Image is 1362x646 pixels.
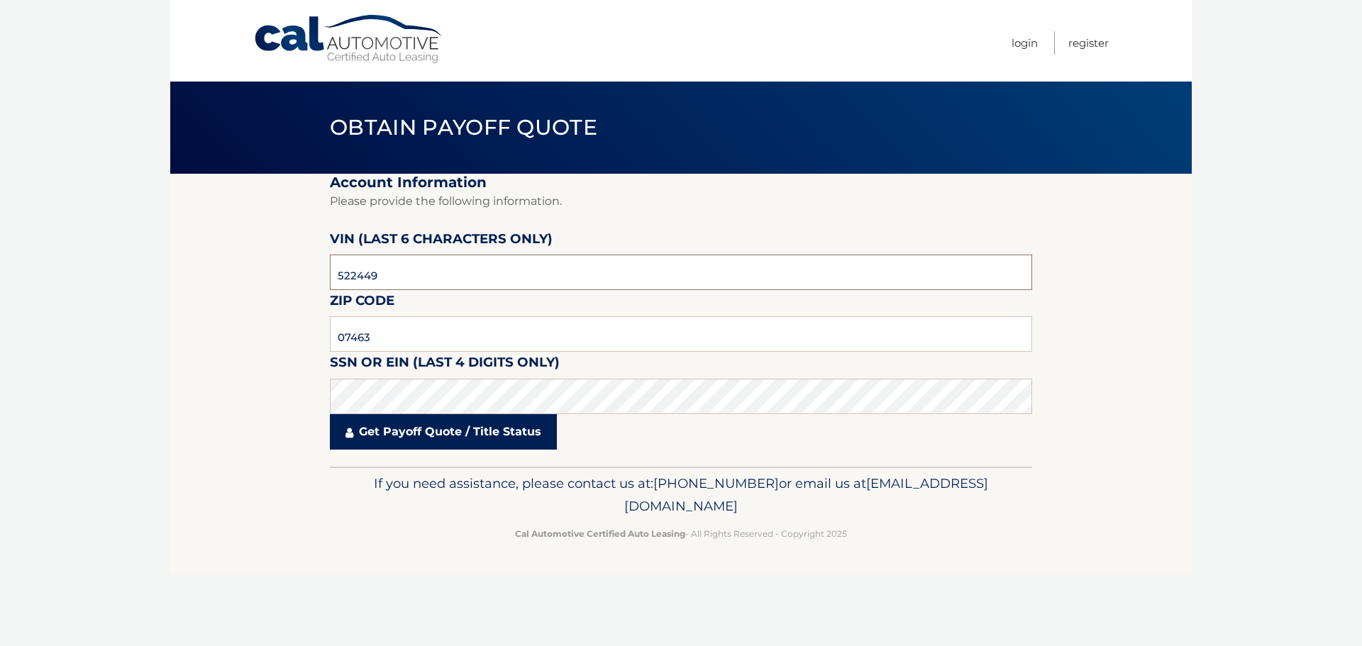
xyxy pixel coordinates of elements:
[339,472,1023,518] p: If you need assistance, please contact us at: or email us at
[253,14,445,65] a: Cal Automotive
[330,290,394,316] label: Zip Code
[330,114,597,140] span: Obtain Payoff Quote
[330,352,560,378] label: SSN or EIN (last 4 digits only)
[1012,31,1038,55] a: Login
[339,526,1023,541] p: - All Rights Reserved - Copyright 2025
[330,191,1032,211] p: Please provide the following information.
[515,528,685,539] strong: Cal Automotive Certified Auto Leasing
[1068,31,1109,55] a: Register
[330,174,1032,191] h2: Account Information
[653,475,779,491] span: [PHONE_NUMBER]
[330,414,557,450] a: Get Payoff Quote / Title Status
[330,228,553,255] label: VIN (last 6 characters only)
